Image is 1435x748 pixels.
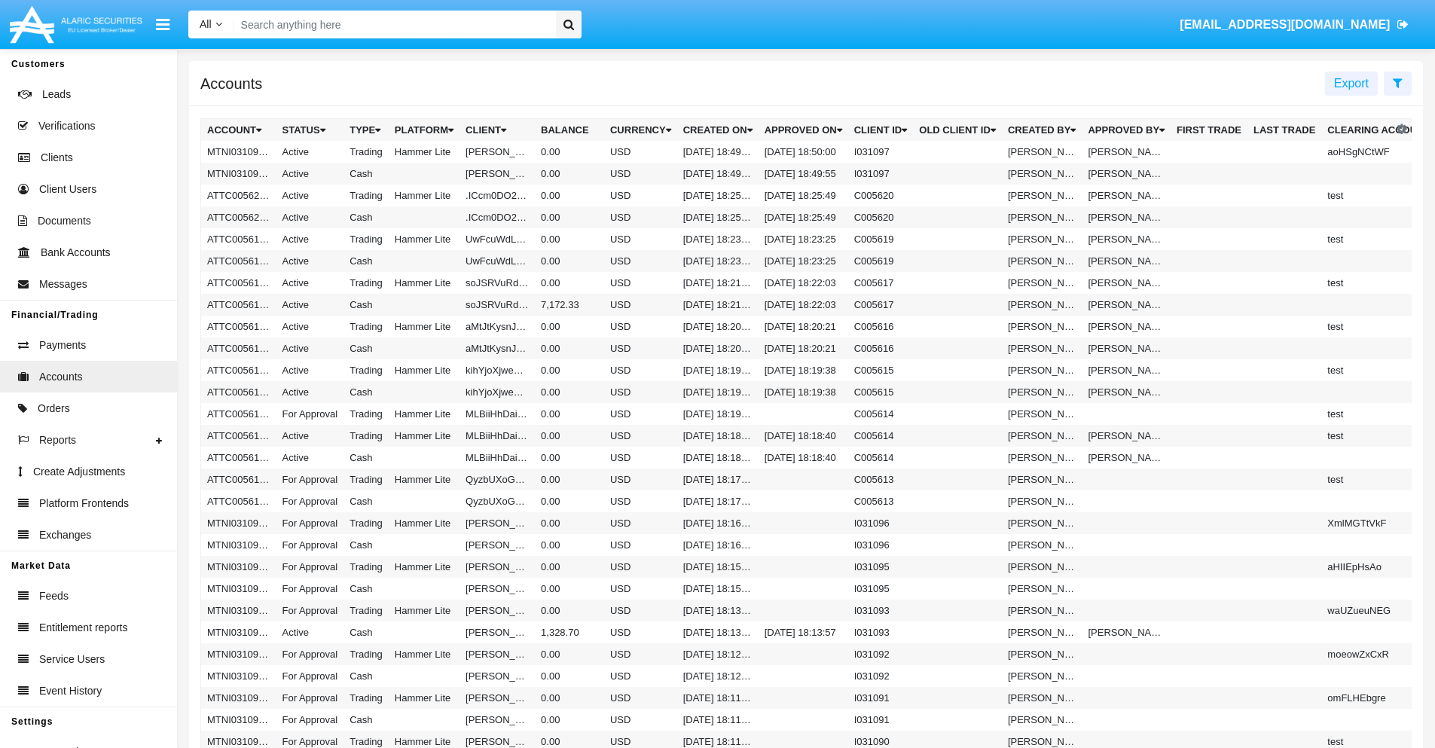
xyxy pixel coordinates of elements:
td: Hammer Lite [389,403,460,425]
td: 0.00 [535,534,604,556]
td: ATTC005615AC1 [201,381,276,403]
td: Cash [343,206,389,228]
td: ATTC005620A1 [201,185,276,206]
td: [DATE] 18:22:03 [759,294,848,316]
td: [PERSON_NAME] [1002,163,1082,185]
td: [DATE] 18:18:28 [677,447,759,469]
td: Active [276,381,344,403]
td: [PERSON_NAME] [1002,337,1082,359]
td: [PERSON_NAME] [1082,185,1171,206]
td: 0.00 [535,206,604,228]
span: Service Users [39,652,105,667]
td: [PERSON_NAME] [1082,250,1171,272]
td: [PERSON_NAME] [1002,141,1082,163]
td: Hammer Lite [389,316,460,337]
td: Active [276,141,344,163]
td: ATTC005616AC1 [201,337,276,359]
td: soJSRVuRdmlsXhi [460,294,535,316]
td: USD [604,337,677,359]
td: [DATE] 18:17:52 [677,490,759,512]
td: ATTC005617AC1 [201,294,276,316]
td: [PERSON_NAME] [1082,163,1171,185]
h5: Accounts [200,78,262,90]
td: Trading [343,403,389,425]
td: USD [604,272,677,294]
span: Create Adjustments [33,464,125,480]
td: [PERSON_NAME] [1082,447,1171,469]
td: Cash [343,621,389,643]
span: Event History [39,683,102,699]
td: 0.00 [535,163,604,185]
td: Active [276,425,344,447]
td: [DATE] 18:49:49 [677,141,759,163]
td: [DATE] 18:21:56 [677,272,759,294]
span: Platform Frontends [39,496,129,511]
span: Reports [39,432,76,448]
td: Hammer Lite [389,228,460,250]
td: 0.00 [535,359,604,381]
td: [PERSON_NAME] [460,512,535,534]
td: Hammer Lite [389,359,460,381]
th: Approved By [1082,119,1171,142]
a: All [188,17,234,32]
td: USD [604,141,677,163]
td: MTNI031096AC1 [201,534,276,556]
td: Active [276,316,344,337]
td: ATTC005613A1 [201,469,276,490]
td: MTNI031096A1 [201,512,276,534]
td: USD [604,250,677,272]
td: USD [604,600,677,621]
td: [PERSON_NAME] [1002,250,1082,272]
td: [DATE] 18:16:57 [677,534,759,556]
td: [PERSON_NAME] [1002,294,1082,316]
td: Active [276,294,344,316]
td: aMtJtKysnJQlrKW [460,337,535,359]
td: 0.00 [535,337,604,359]
td: .ICcm0DO2XjG6LG [460,185,535,206]
td: 0.00 [535,403,604,425]
td: [DATE] 18:19:38 [759,359,848,381]
td: MLBiiHhDaiJXqDu [460,403,535,425]
td: Cash [343,337,389,359]
th: Client [460,119,535,142]
td: [DATE] 18:19:20 [677,359,759,381]
td: [DATE] 18:15:26 [677,578,759,600]
button: Export [1325,72,1378,96]
td: USD [604,578,677,600]
td: For Approval [276,403,344,425]
td: Trading [343,512,389,534]
td: [DATE] 18:16:57 [677,512,759,534]
td: For Approval [276,534,344,556]
td: [PERSON_NAME] [1082,359,1171,381]
td: [DATE] 18:18:40 [759,425,848,447]
td: USD [604,381,677,403]
td: Cash [343,294,389,316]
td: USD [604,556,677,578]
td: [PERSON_NAME] [460,534,535,556]
td: C005617 [848,272,914,294]
td: C005613 [848,490,914,512]
td: Hammer Lite [389,556,460,578]
span: Documents [38,213,91,229]
td: Active [276,621,344,643]
td: USD [604,447,677,469]
input: Search [234,11,551,38]
td: MTNI031097A1 [201,141,276,163]
span: Exchanges [39,527,91,543]
span: Leads [42,87,71,102]
td: [DATE] 18:49:55 [759,163,848,185]
td: [DATE] 18:18:29 [677,425,759,447]
td: [PERSON_NAME] [1082,294,1171,316]
td: [PERSON_NAME] [1002,512,1082,534]
td: [PERSON_NAME] [1002,381,1082,403]
td: soJSRVuRdmlsXhi [460,272,535,294]
td: Trading [343,228,389,250]
span: Export [1334,77,1369,90]
span: Verifications [38,118,95,134]
td: [PERSON_NAME] [1002,556,1082,578]
td: USD [604,403,677,425]
td: Active [276,359,344,381]
td: C005617 [848,294,914,316]
td: ATTC005617A1 [201,272,276,294]
td: QyzbUXoGkpUgqYb [460,469,535,490]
